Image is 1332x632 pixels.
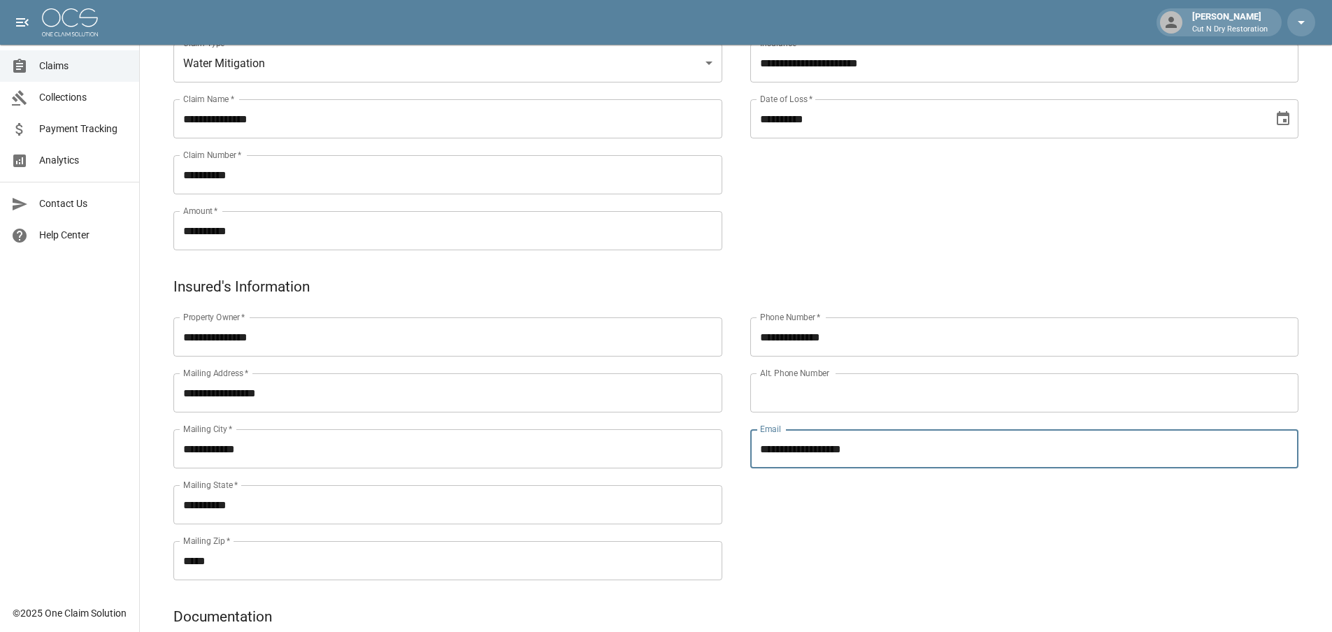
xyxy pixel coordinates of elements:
span: Payment Tracking [39,122,128,136]
div: [PERSON_NAME] [1187,10,1273,35]
div: © 2025 One Claim Solution [13,606,127,620]
label: Claim Number [183,149,241,161]
span: Contact Us [39,196,128,211]
label: Property Owner [183,311,245,323]
p: Cut N Dry Restoration [1192,24,1268,36]
span: Analytics [39,153,128,168]
label: Phone Number [760,311,820,323]
label: Amount [183,205,218,217]
div: Water Mitigation [173,43,722,82]
span: Help Center [39,228,128,243]
img: ocs-logo-white-transparent.png [42,8,98,36]
span: Collections [39,90,128,105]
label: Mailing Address [183,367,248,379]
label: Alt. Phone Number [760,367,829,379]
label: Mailing Zip [183,535,231,547]
label: Mailing State [183,479,238,491]
label: Claim Name [183,93,234,105]
span: Claims [39,59,128,73]
label: Date of Loss [760,93,812,105]
label: Email [760,423,781,435]
label: Mailing City [183,423,233,435]
button: Choose date, selected date is Aug 12, 2025 [1269,105,1297,133]
button: open drawer [8,8,36,36]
